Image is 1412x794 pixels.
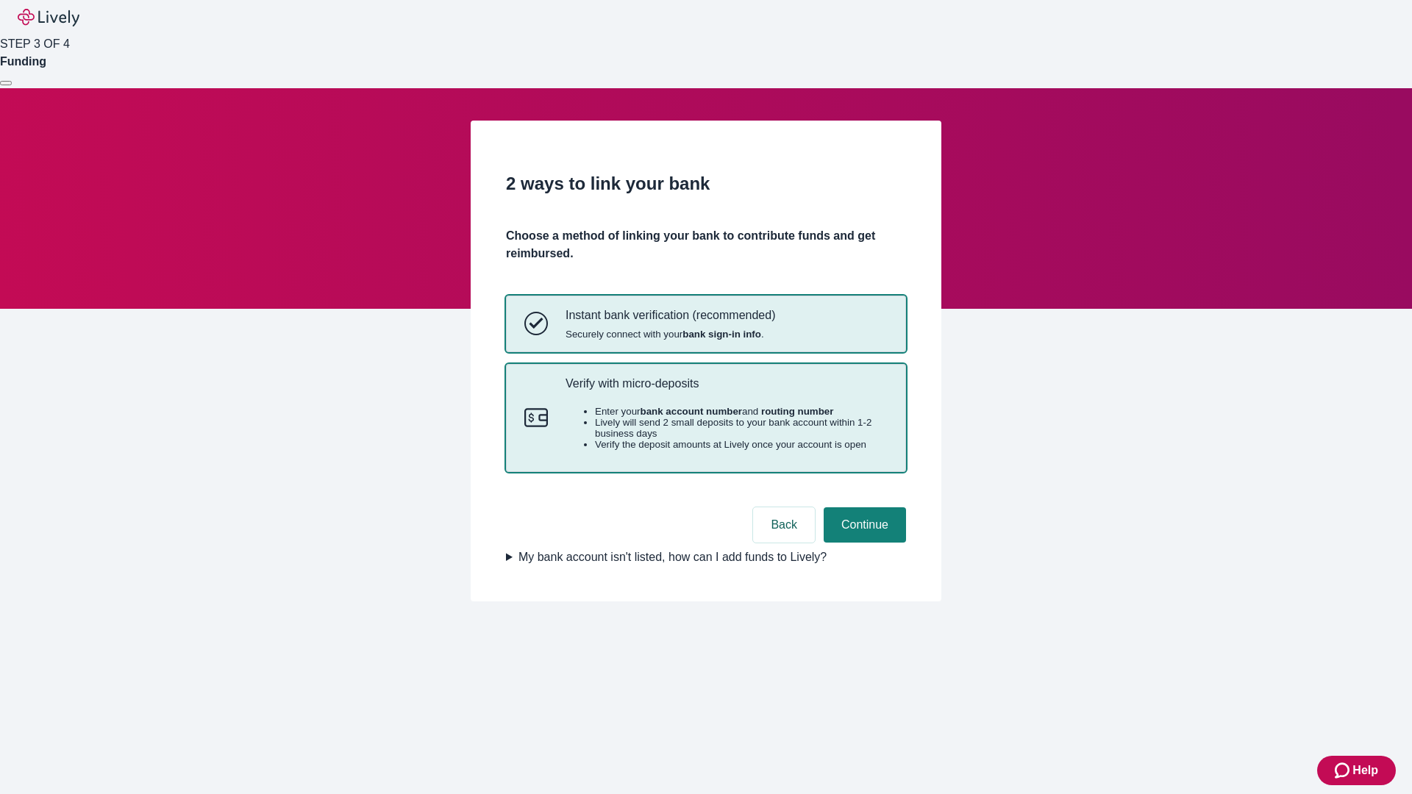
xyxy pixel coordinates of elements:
svg: Micro-deposits [524,406,548,429]
p: Verify with micro-deposits [566,376,888,390]
button: Micro-depositsVerify with micro-depositsEnter yourbank account numberand routing numberLively wil... [507,365,905,472]
li: Enter your and [595,406,888,417]
h4: Choose a method of linking your bank to contribute funds and get reimbursed. [506,227,906,262]
span: Help [1352,762,1378,779]
span: Securely connect with your . [566,329,775,340]
svg: Instant bank verification [524,312,548,335]
svg: Zendesk support icon [1335,762,1352,779]
strong: bank sign-in info [682,329,761,340]
button: Instant bank verificationInstant bank verification (recommended)Securely connect with yourbank si... [507,296,905,351]
strong: bank account number [641,406,743,417]
li: Verify the deposit amounts at Lively once your account is open [595,439,888,450]
button: Zendesk support iconHelp [1317,756,1396,785]
img: Lively [18,9,79,26]
button: Continue [824,507,906,543]
h2: 2 ways to link your bank [506,171,906,197]
summary: My bank account isn't listed, how can I add funds to Lively? [506,548,906,566]
button: Back [753,507,815,543]
li: Lively will send 2 small deposits to your bank account within 1-2 business days [595,417,888,439]
strong: routing number [761,406,833,417]
p: Instant bank verification (recommended) [566,308,775,322]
